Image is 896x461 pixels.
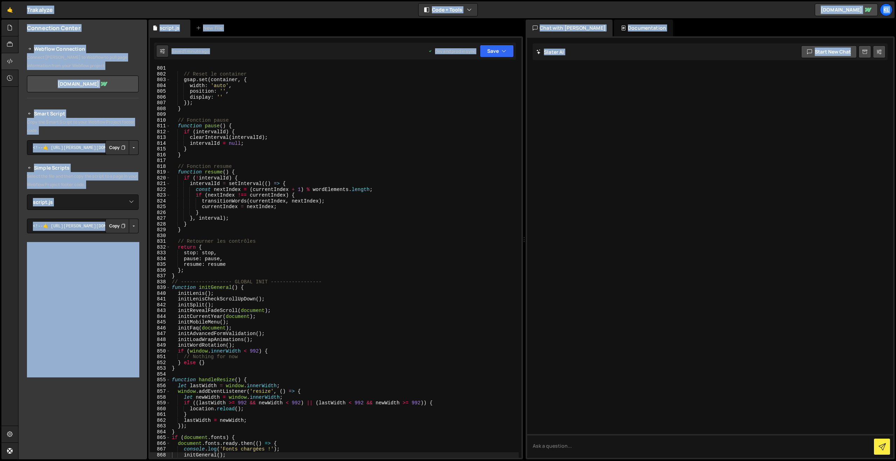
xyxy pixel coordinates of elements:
[27,76,139,92] a: [DOMAIN_NAME]
[150,158,170,164] div: 817
[150,169,170,175] div: 819
[196,24,225,31] div: New File
[526,20,612,36] div: Chat with [PERSON_NAME]
[150,112,170,118] div: 809
[801,45,857,58] button: Start new chat
[150,395,170,400] div: 858
[150,135,170,141] div: 813
[480,45,514,57] button: Save
[150,71,170,77] div: 802
[150,279,170,285] div: 838
[105,219,139,233] div: Button group with nested dropdown
[27,172,139,189] p: Select the file and then copy the script to a page in your Webflow Project footer code.
[150,100,170,106] div: 807
[27,219,139,233] textarea: <!--🤙 [URL][PERSON_NAME][DOMAIN_NAME]> <script>document.addEventListener("DOMContentLoaded", func...
[150,435,170,441] div: 865
[150,452,170,458] div: 868
[105,140,129,155] button: Copy
[27,24,80,32] h2: Connection Center
[184,48,209,54] div: 1 minute ago
[150,204,170,210] div: 825
[150,291,170,297] div: 840
[150,441,170,447] div: 866
[150,383,170,389] div: 856
[150,342,170,348] div: 849
[150,146,170,152] div: 815
[150,129,170,135] div: 812
[150,198,170,204] div: 824
[150,118,170,123] div: 810
[150,377,170,383] div: 855
[150,400,170,406] div: 859
[27,53,139,70] p: Connect [PERSON_NAME] to Webflow to pull page information from your Webflow project
[27,109,139,118] h2: Smart Script
[27,118,139,135] p: Copy the Smart Script to your Webflow Project footer code.
[1,1,19,18] a: 🤙
[150,210,170,216] div: 826
[536,49,564,55] h2: Slater AI
[150,296,170,302] div: 841
[150,412,170,418] div: 861
[428,48,476,54] div: Dev and prod in sync
[150,366,170,371] div: 853
[27,140,139,155] textarea: <!--🤙 [URL][PERSON_NAME][DOMAIN_NAME]> <script>document.addEventListener("DOMContentLoaded", func...
[150,141,170,147] div: 814
[150,152,170,158] div: 816
[150,273,170,279] div: 837
[150,192,170,198] div: 823
[150,239,170,244] div: 831
[150,371,170,377] div: 854
[27,164,139,172] h2: Simple Scripts
[150,418,170,424] div: 862
[150,308,170,314] div: 843
[419,3,477,16] button: Code + Tools
[150,446,170,452] div: 867
[150,325,170,331] div: 846
[150,354,170,360] div: 851
[150,123,170,129] div: 811
[150,314,170,320] div: 844
[160,24,180,31] div: script.js
[150,88,170,94] div: 805
[150,65,170,71] div: 801
[150,175,170,181] div: 820
[150,227,170,233] div: 829
[150,77,170,83] div: 803
[150,94,170,100] div: 806
[150,256,170,262] div: 834
[150,360,170,366] div: 852
[150,244,170,250] div: 832
[150,106,170,112] div: 808
[105,140,139,155] div: Button group with nested dropdown
[880,3,892,16] a: Kl
[150,406,170,412] div: 860
[150,285,170,291] div: 839
[150,268,170,274] div: 836
[105,219,129,233] button: Copy
[150,83,170,89] div: 804
[150,181,170,187] div: 821
[27,312,139,375] iframe: YouTube video player
[150,429,170,435] div: 864
[27,45,139,53] h2: Webflow Connection
[150,164,170,170] div: 818
[150,250,170,256] div: 833
[150,423,170,429] div: 863
[150,337,170,343] div: 848
[150,215,170,221] div: 827
[150,319,170,325] div: 845
[150,187,170,193] div: 822
[150,302,170,308] div: 842
[150,221,170,227] div: 828
[815,3,878,16] a: [DOMAIN_NAME]
[150,389,170,395] div: 857
[171,48,209,54] div: Saved
[27,245,139,308] iframe: YouTube video player
[150,233,170,239] div: 830
[27,6,53,14] div: Trakalyze
[150,331,170,337] div: 847
[614,20,673,36] div: Documentation
[150,262,170,268] div: 835
[150,348,170,354] div: 850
